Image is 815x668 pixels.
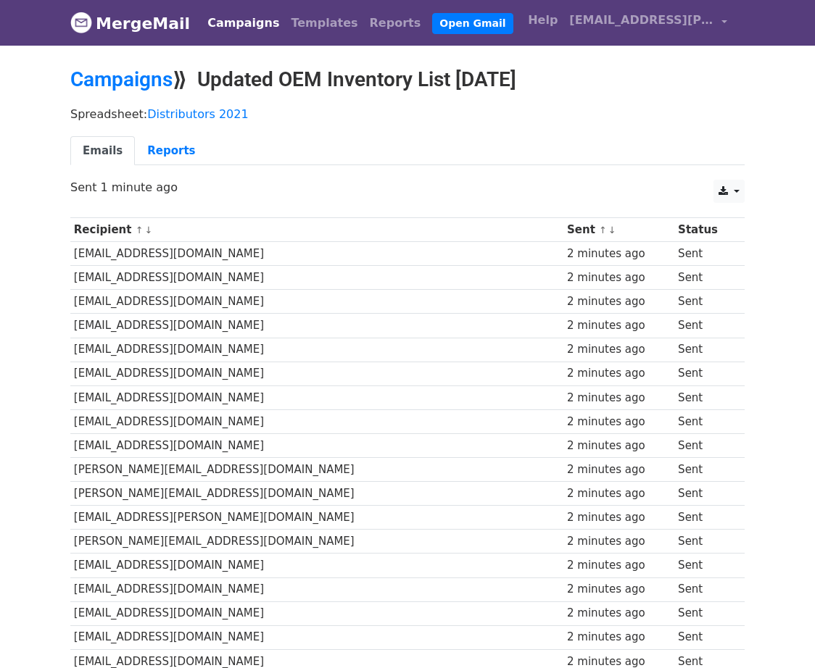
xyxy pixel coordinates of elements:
td: [EMAIL_ADDRESS][DOMAIN_NAME] [70,242,563,266]
span: [EMAIL_ADDRESS][PERSON_NAME][DOMAIN_NAME] [569,12,714,29]
div: 2 minutes ago [567,629,671,646]
td: [EMAIL_ADDRESS][DOMAIN_NAME] [70,577,563,601]
th: Status [674,218,735,242]
a: ↓ [608,225,616,235]
a: Templates [285,9,363,38]
a: Emails [70,136,135,166]
div: 2 minutes ago [567,246,671,262]
div: 2 minutes ago [567,462,671,478]
td: Sent [674,314,735,338]
td: Sent [674,458,735,482]
a: MergeMail [70,8,190,38]
div: 2 minutes ago [567,317,671,334]
td: [EMAIL_ADDRESS][DOMAIN_NAME] [70,266,563,290]
td: Sent [674,577,735,601]
td: [EMAIL_ADDRESS][PERSON_NAME][DOMAIN_NAME] [70,506,563,530]
a: Reports [364,9,427,38]
td: Sent [674,266,735,290]
td: Sent [674,385,735,409]
a: [EMAIL_ADDRESS][PERSON_NAME][DOMAIN_NAME] [563,6,733,40]
td: Sent [674,290,735,314]
td: [EMAIL_ADDRESS][DOMAIN_NAME] [70,290,563,314]
td: Sent [674,242,735,266]
a: ↑ [599,225,607,235]
td: [PERSON_NAME][EMAIL_ADDRESS][DOMAIN_NAME] [70,530,563,554]
td: Sent [674,625,735,649]
p: Spreadsheet: [70,107,745,122]
td: Sent [674,338,735,362]
a: ↑ [136,225,144,235]
div: 2 minutes ago [567,390,671,406]
td: Sent [674,506,735,530]
td: [EMAIL_ADDRESS][DOMAIN_NAME] [70,409,563,433]
td: Sent [674,554,735,577]
td: Sent [674,482,735,506]
div: 2 minutes ago [567,293,671,310]
div: 2 minutes ago [567,341,671,358]
a: Help [522,6,563,35]
a: Reports [135,136,207,166]
img: MergeMail logo [70,12,92,33]
td: Sent [674,433,735,457]
td: [PERSON_NAME][EMAIL_ADDRESS][DOMAIN_NAME] [70,482,563,506]
td: Sent [674,409,735,433]
a: Campaigns [70,67,173,91]
td: Sent [674,530,735,554]
div: 2 minutes ago [567,414,671,430]
div: 2 minutes ago [567,485,671,502]
a: Campaigns [202,9,285,38]
a: ↓ [144,225,152,235]
div: 2 minutes ago [567,557,671,574]
td: [EMAIL_ADDRESS][DOMAIN_NAME] [70,433,563,457]
td: [EMAIL_ADDRESS][DOMAIN_NAME] [70,385,563,409]
td: Sent [674,362,735,385]
td: [EMAIL_ADDRESS][DOMAIN_NAME] [70,554,563,577]
td: [EMAIL_ADDRESS][DOMAIN_NAME] [70,625,563,649]
div: 2 minutes ago [567,581,671,598]
a: Distributors 2021 [147,107,248,121]
div: 2 minutes ago [567,438,671,454]
h2: ⟫ Updated OEM Inventory List [DATE] [70,67,745,92]
th: Recipient [70,218,563,242]
div: 2 minutes ago [567,270,671,286]
td: [EMAIL_ADDRESS][DOMAIN_NAME] [70,338,563,362]
td: [PERSON_NAME][EMAIL_ADDRESS][DOMAIN_NAME] [70,458,563,482]
td: [EMAIL_ADDRESS][DOMAIN_NAME] [70,601,563,625]
td: [EMAIL_ADDRESS][DOMAIN_NAME] [70,362,563,385]
div: 2 minutes ago [567,365,671,382]
td: [EMAIL_ADDRESS][DOMAIN_NAME] [70,314,563,338]
div: 2 minutes ago [567,533,671,550]
td: Sent [674,601,735,625]
th: Sent [563,218,674,242]
div: 2 minutes ago [567,605,671,622]
p: Sent 1 minute ago [70,180,745,195]
div: 2 minutes ago [567,509,671,526]
a: Open Gmail [432,13,513,34]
